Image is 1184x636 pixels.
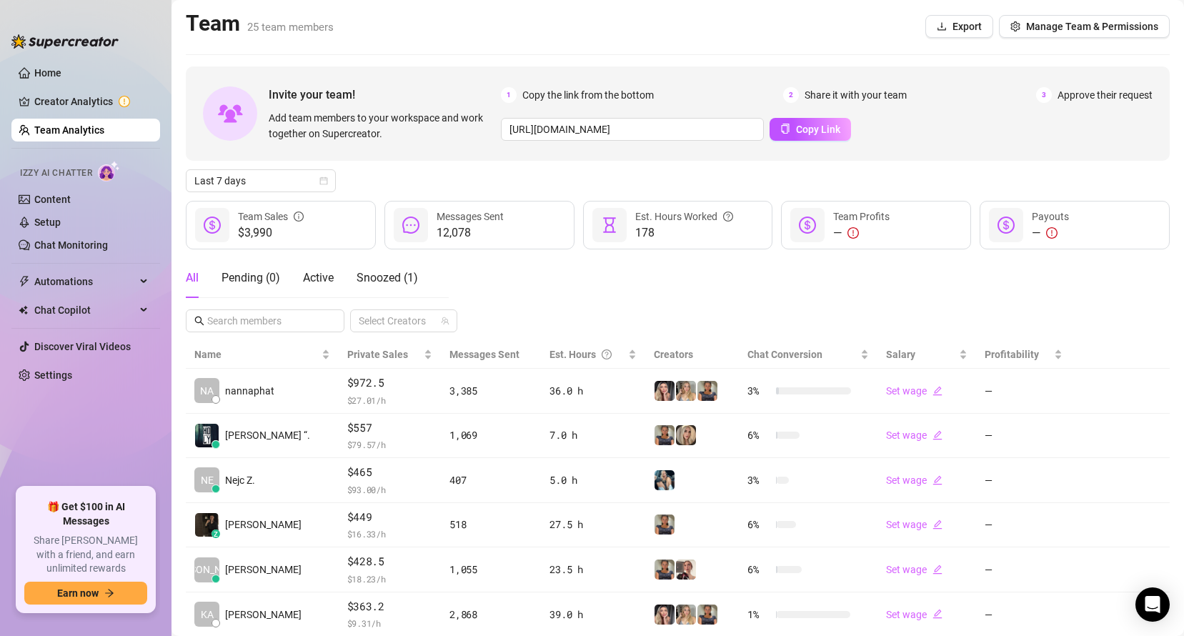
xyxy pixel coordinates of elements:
[19,305,28,315] img: Chat Copilot
[998,217,1015,234] span: dollar-circle
[952,21,982,32] span: Export
[932,565,942,575] span: edit
[932,609,942,619] span: edit
[847,227,859,239] span: exclamation-circle
[225,383,274,399] span: nannaphat
[201,472,214,488] span: NE
[225,427,310,443] span: [PERSON_NAME] “.
[347,419,433,437] span: $557
[24,582,147,605] button: Earn nowarrow-right
[549,347,625,362] div: Est. Hours
[549,427,637,443] div: 7.0 h
[1036,87,1052,103] span: 3
[347,527,433,541] span: $ 16.33 /h
[985,349,1039,360] span: Profitability
[886,609,942,620] a: Set wageedit
[976,458,1071,503] td: —
[200,383,214,399] span: NA
[319,177,328,185] span: calendar
[34,369,72,381] a: Settings
[269,110,495,141] span: Add team members to your workspace and work together on Supercreator.
[347,598,433,615] span: $363.2
[98,161,120,182] img: AI Chatter
[1032,224,1069,242] div: —
[449,607,532,622] div: 2,868
[347,509,433,526] span: $449
[833,211,890,222] span: Team Profits
[886,429,942,441] a: Set wageedit
[976,414,1071,459] td: —
[34,239,108,251] a: Chat Monitoring
[449,427,532,443] div: 1,069
[886,385,942,397] a: Set wageedit
[747,517,770,532] span: 6 %
[925,15,993,38] button: Export
[402,217,419,234] span: message
[549,472,637,488] div: 5.0 h
[34,194,71,205] a: Content
[886,349,915,360] span: Salary
[676,605,696,625] img: Enya
[655,560,675,580] img: madison
[976,547,1071,592] td: —
[347,393,433,407] span: $ 27.01 /h
[449,517,532,532] div: 518
[294,209,304,224] span: info-circle
[549,383,637,399] div: 36.0 h
[195,424,219,447] img: Viktor “holy” V…
[697,605,717,625] img: madison
[247,21,334,34] span: 25 team members
[347,572,433,586] span: $ 18.23 /h
[20,167,92,180] span: Izzy AI Chatter
[19,276,30,287] span: thunderbolt
[601,217,618,234] span: hourglass
[1058,87,1153,103] span: Approve their request
[437,224,504,242] span: 12,078
[655,381,675,401] img: tatum
[549,517,637,532] div: 27.5 h
[11,34,119,49] img: logo-BBDzfeDw.svg
[655,425,675,445] img: madison
[676,425,696,445] img: carly
[34,67,61,79] a: Home
[697,381,717,401] img: madison
[57,587,99,599] span: Earn now
[24,500,147,528] span: 🎁 Get $100 in AI Messages
[347,464,433,481] span: $465
[747,562,770,577] span: 6 %
[169,562,245,577] span: [PERSON_NAME]
[932,520,942,530] span: edit
[976,503,1071,548] td: —
[303,271,334,284] span: Active
[449,383,532,399] div: 3,385
[194,347,319,362] span: Name
[357,271,418,284] span: Snoozed ( 1 )
[770,118,851,141] button: Copy Link
[449,562,532,577] div: 1,055
[34,217,61,228] a: Setup
[269,86,501,104] span: Invite your team!
[34,90,149,113] a: Creator Analytics exclamation-circle
[347,437,433,452] span: $ 79.57 /h
[549,562,637,577] div: 23.5 h
[1026,21,1158,32] span: Manage Team & Permissions
[238,209,304,224] div: Team Sales
[204,217,221,234] span: dollar-circle
[976,369,1071,414] td: —
[723,209,733,224] span: question-circle
[635,224,733,242] span: 178
[194,170,327,192] span: Last 7 days
[34,299,136,322] span: Chat Copilot
[886,519,942,530] a: Set wageedit
[1046,227,1058,239] span: exclamation-circle
[886,564,942,575] a: Set wageedit
[441,317,449,325] span: team
[207,313,324,329] input: Search members
[780,124,790,134] span: copy
[449,349,519,360] span: Messages Sent
[347,349,408,360] span: Private Sales
[799,217,816,234] span: dollar-circle
[932,386,942,396] span: edit
[201,607,214,622] span: KA
[225,517,302,532] span: [PERSON_NAME]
